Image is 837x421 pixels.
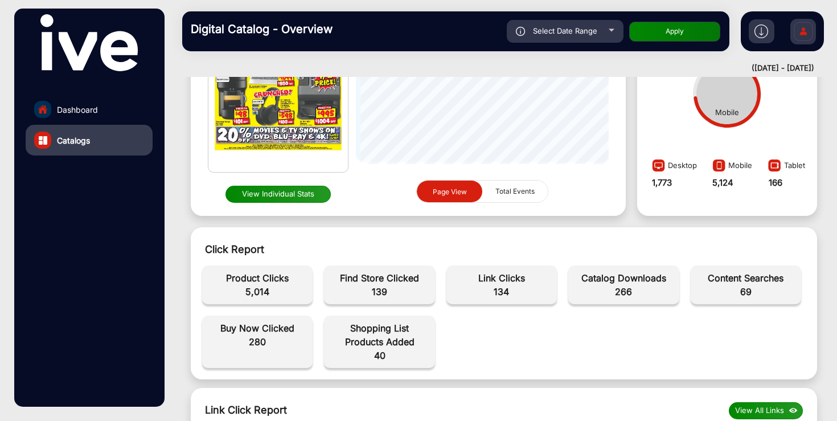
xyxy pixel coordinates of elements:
[709,158,728,177] img: image
[715,107,739,118] div: Mobile
[574,285,673,299] span: 266
[208,271,307,285] span: Product Clicks
[652,177,672,188] strong: 1,773
[433,187,467,195] span: Page View
[489,181,541,202] span: Total Events
[712,177,733,188] strong: 5,124
[191,22,350,36] h3: Digital Catalog - Overview
[696,285,795,299] span: 69
[417,181,482,203] button: Page View
[649,158,668,177] img: image
[765,156,805,177] div: Tablet
[330,321,429,349] span: Shopping List Products Added
[416,180,548,203] mat-button-toggle-group: graph selection
[729,402,803,419] button: View All Links
[330,271,429,285] span: Find Store Clicked
[629,22,720,42] button: Apply
[208,285,307,299] span: 5,014
[574,271,673,285] span: Catalog Downloads
[40,14,137,71] img: vmg-logo
[769,177,782,188] strong: 166
[57,134,90,146] span: Catalogs
[482,181,548,202] button: Total Events
[330,285,429,299] span: 139
[791,13,815,53] img: Sign%20Up.svg
[533,26,597,35] span: Select Date Range
[39,136,47,145] img: catalog
[516,27,526,36] img: icon
[208,335,307,349] span: 280
[452,271,551,285] span: Link Clicks
[754,24,768,38] img: h2download.svg
[38,104,48,115] img: home
[57,104,98,116] span: Dashboard
[330,349,429,362] span: 40
[452,285,551,299] span: 134
[765,158,784,177] img: image
[696,271,795,285] span: Content Searches
[205,242,803,257] div: Click Report
[171,63,814,74] div: ([DATE] - [DATE])
[26,94,153,125] a: Dashboard
[709,156,752,177] div: Mobile
[208,321,307,335] span: Buy Now Clicked
[225,186,331,203] button: View Individual Stats
[26,125,153,156] a: Catalogs
[649,156,697,177] div: Desktop
[196,260,811,374] div: event-details-1
[205,402,287,419] div: Link Click Report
